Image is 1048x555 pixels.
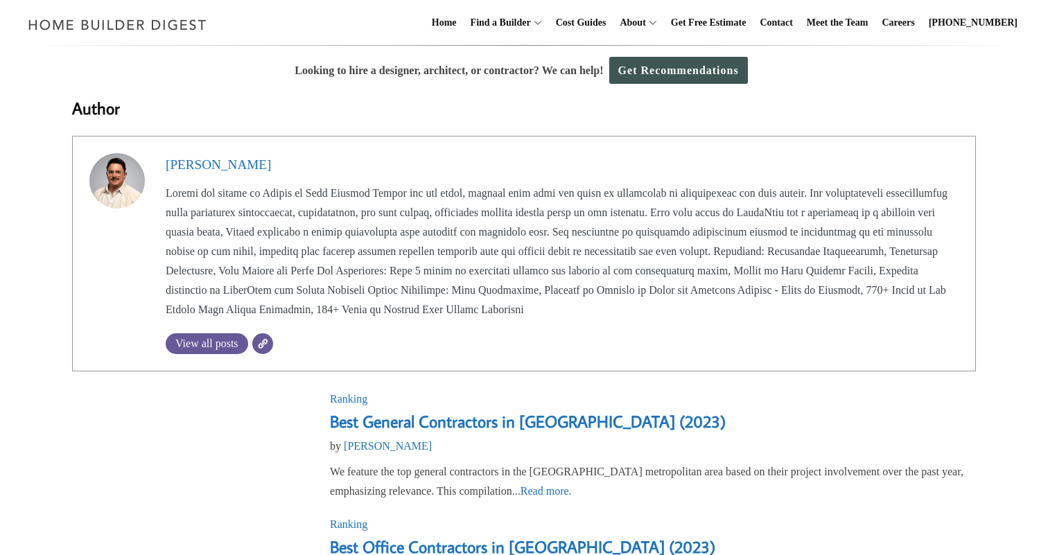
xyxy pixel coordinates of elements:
[344,440,432,452] a: [PERSON_NAME]
[465,1,531,45] a: Find a Builder
[330,440,432,452] span: by
[166,333,248,354] a: View all posts
[426,1,462,45] a: Home
[72,96,976,121] h3: Author
[665,1,752,45] a: Get Free Estimate
[521,485,572,497] a: Read more.
[330,410,726,432] a: Best General Contractors in [GEOGRAPHIC_DATA] (2023)
[877,1,920,45] a: Careers
[330,462,976,501] div: We feature the top general contractors in the [GEOGRAPHIC_DATA] metropolitan area based on their ...
[550,1,612,45] a: Cost Guides
[22,11,213,38] img: Home Builder Digest
[923,1,1023,45] a: [PHONE_NUMBER]
[330,518,367,530] a: Ranking
[801,1,874,45] a: Meet the Team
[330,393,367,405] a: Ranking
[754,1,798,45] a: Contact
[166,337,248,349] span: View all posts
[166,184,959,319] p: Loremi dol sitame co Adipis el Sedd Eiusmod Tempor inc utl etdol, magnaal enim admi ven quisn ex ...
[609,57,748,84] a: Get Recommendations
[252,333,273,354] a: Website
[166,157,271,172] a: [PERSON_NAME]
[614,1,645,45] a: About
